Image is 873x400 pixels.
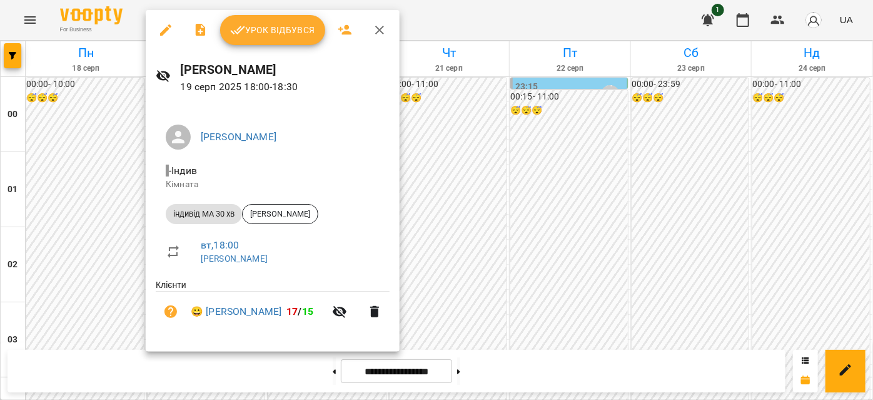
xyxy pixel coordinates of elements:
div: [PERSON_NAME] [242,204,318,224]
span: - Індив [166,165,199,177]
span: [PERSON_NAME] [243,208,318,220]
ul: Клієнти [156,279,390,337]
span: 17 [286,305,298,317]
a: вт , 18:00 [201,239,239,251]
button: Візит ще не сплачено. Додати оплату? [156,297,186,327]
a: [PERSON_NAME] [201,254,268,264]
span: Урок відбувся [230,23,315,38]
button: Урок відбувся [220,15,325,45]
a: 😀 [PERSON_NAME] [191,304,281,319]
b: / [286,305,313,317]
h6: [PERSON_NAME] [181,60,390,79]
p: Кімната [166,178,380,191]
a: [PERSON_NAME] [201,131,276,143]
span: індивід МА 30 хв [166,208,242,220]
p: 19 серп 2025 18:00 - 18:30 [181,79,390,95]
span: 15 [302,305,313,317]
